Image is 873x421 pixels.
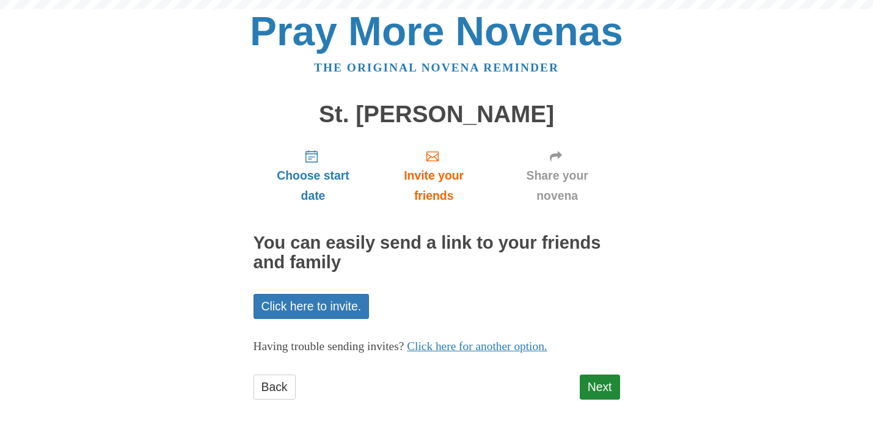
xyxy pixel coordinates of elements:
span: Choose start date [266,166,361,206]
span: Invite your friends [385,166,482,206]
h1: St. [PERSON_NAME] [254,101,620,128]
a: Invite your friends [373,139,494,212]
h2: You can easily send a link to your friends and family [254,233,620,273]
a: Click here to invite. [254,294,370,319]
a: Back [254,375,296,400]
a: The original novena reminder [314,61,559,74]
a: Share your novena [495,139,620,212]
span: Having trouble sending invites? [254,340,404,353]
span: Share your novena [507,166,608,206]
a: Next [580,375,620,400]
a: Pray More Novenas [250,9,623,54]
a: Click here for another option. [407,340,547,353]
a: Choose start date [254,139,373,212]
